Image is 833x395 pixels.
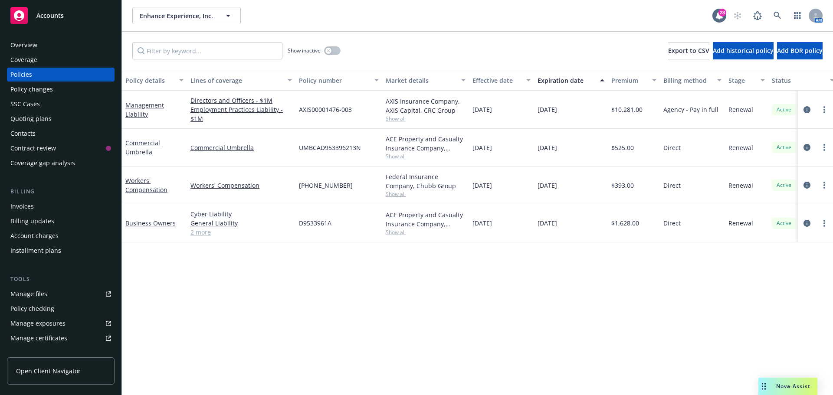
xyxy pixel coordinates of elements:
span: Show all [386,115,466,122]
div: 28 [718,9,726,16]
div: Installment plans [10,244,61,258]
div: Coverage gap analysis [10,156,75,170]
button: Policy number [295,70,382,91]
a: Employment Practices Liability - $1M [190,105,292,123]
span: Enhance Experience, Inc. [140,11,215,20]
span: Active [775,219,793,227]
span: Direct [663,181,681,190]
div: Premium [611,76,647,85]
div: Billing updates [10,214,54,228]
a: Manage claims [7,346,115,360]
span: Show all [386,153,466,160]
a: Commercial Umbrella [190,143,292,152]
div: Billing [7,187,115,196]
span: AXIS00001476-003 [299,105,352,114]
div: Manage files [10,287,47,301]
div: Tools [7,275,115,284]
div: Federal Insurance Company, Chubb Group [386,172,466,190]
span: [DATE] [472,181,492,190]
a: more [819,142,830,153]
span: Show all [386,190,466,198]
span: Show all [386,229,466,236]
div: Invoices [10,199,34,213]
button: Billing method [660,70,725,91]
span: [DATE] [538,143,557,152]
span: [DATE] [538,181,557,190]
button: Premium [608,70,660,91]
div: Overview [10,38,37,52]
span: $1,628.00 [611,219,639,228]
a: Cyber Liability [190,209,292,219]
button: Effective date [469,70,534,91]
div: Lines of coverage [190,76,282,85]
span: Direct [663,219,681,228]
a: Account charges [7,229,115,243]
div: Policy details [125,76,174,85]
div: Manage certificates [10,331,67,345]
span: Accounts [36,12,64,19]
div: Manage exposures [10,317,66,330]
div: Billing method [663,76,712,85]
div: Market details [386,76,456,85]
button: Lines of coverage [187,70,295,91]
button: Export to CSV [668,42,709,59]
div: Status [772,76,825,85]
button: Add BOR policy [777,42,823,59]
button: Nova Assist [758,378,817,395]
a: Workers' Compensation [190,181,292,190]
a: Contacts [7,127,115,140]
a: circleInformation [802,218,812,229]
a: Report a Bug [749,7,766,24]
span: $393.00 [611,181,634,190]
span: Show inactive [288,47,321,54]
div: Policy number [299,76,369,85]
a: Billing updates [7,214,115,228]
a: Policy changes [7,82,115,96]
span: Add historical policy [713,46,774,55]
button: Stage [725,70,768,91]
div: Manage claims [10,346,54,360]
a: Manage exposures [7,317,115,330]
div: Effective date [472,76,521,85]
a: General Liability [190,219,292,228]
div: Quoting plans [10,112,52,126]
span: Renewal [728,143,753,152]
div: ACE Property and Casualty Insurance Company, Chubb Group [386,134,466,153]
div: Coverage [10,53,37,67]
span: [DATE] [472,219,492,228]
button: Policy details [122,70,187,91]
span: Export to CSV [668,46,709,55]
span: D9533961A [299,219,331,228]
span: [PHONE_NUMBER] [299,181,353,190]
a: Contract review [7,141,115,155]
a: Management Liability [125,101,164,118]
div: Account charges [10,229,59,243]
a: Manage files [7,287,115,301]
a: Coverage [7,53,115,67]
div: Expiration date [538,76,595,85]
button: Enhance Experience, Inc. [132,7,241,24]
span: [DATE] [538,105,557,114]
input: Filter by keyword... [132,42,282,59]
span: Open Client Navigator [16,366,81,375]
span: Active [775,144,793,151]
a: Workers' Compensation [125,176,167,194]
span: [DATE] [472,105,492,114]
a: Installment plans [7,244,115,258]
a: more [819,104,830,115]
a: SSC Cases [7,97,115,111]
div: Contract review [10,141,56,155]
a: circleInformation [802,104,812,115]
div: AXIS Insurance Company, AXIS Capital, CRC Group [386,97,466,115]
a: Business Owners [125,219,176,227]
span: UMBCAD953396213N [299,143,361,152]
a: Directors and Officers - $1M [190,96,292,105]
button: Expiration date [534,70,608,91]
a: Commercial Umbrella [125,139,160,156]
span: [DATE] [538,219,557,228]
a: 2 more [190,228,292,237]
a: Start snowing [729,7,746,24]
a: more [819,180,830,190]
div: Policies [10,68,32,82]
